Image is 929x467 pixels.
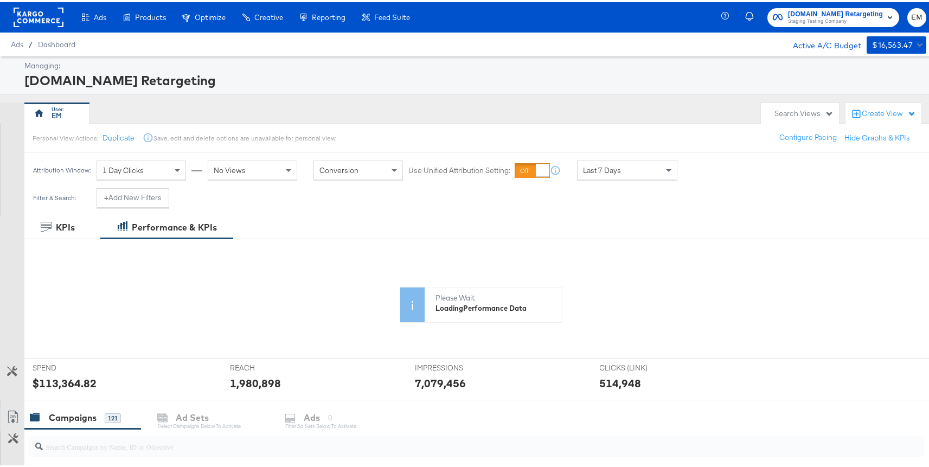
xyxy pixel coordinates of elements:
[49,410,97,422] div: Campaigns
[52,108,62,119] div: EM
[94,11,106,20] span: Ads
[102,163,144,173] span: 1 Day Clicks
[862,106,916,117] div: Create View
[135,11,166,20] span: Products
[912,9,922,22] span: EM
[33,192,76,200] div: Filter & Search:
[774,106,834,117] div: Search Views
[772,126,844,145] button: Configure Pacing
[24,59,924,69] div: Managing:
[56,219,75,232] div: KPIs
[408,163,510,174] label: Use Unified Attribution Setting:
[781,34,861,50] div: Active A/C Budget
[907,6,926,25] button: EM
[11,38,23,47] span: Ads
[214,163,246,173] span: No Views
[23,38,38,47] span: /
[788,15,883,24] span: Staging Testing Company
[374,11,410,20] span: Feed Suite
[195,11,226,20] span: Optimize
[97,186,169,206] button: +Add New Filters
[132,219,217,232] div: Performance & KPIs
[102,131,134,141] button: Duplicate
[767,6,899,25] button: [DOMAIN_NAME] RetargetingStaging Testing Company
[844,131,910,141] button: Hide Graphs & KPIs
[254,11,283,20] span: Creative
[43,430,842,451] input: Search Campaigns by Name, ID or Objective
[319,163,358,173] span: Conversion
[312,11,345,20] span: Reporting
[872,36,913,50] div: $16,563.47
[33,132,98,140] div: Personal View Actions:
[38,38,75,47] a: Dashboard
[153,132,336,140] div: Save, edit and delete options are unavailable for personal view.
[33,164,91,172] div: Attribution Window:
[583,163,621,173] span: Last 7 Days
[104,190,108,201] strong: +
[24,69,924,87] div: [DOMAIN_NAME] Retargeting
[867,34,926,52] button: $16,563.47
[105,411,121,421] div: 121
[788,7,883,18] span: [DOMAIN_NAME] Retargeting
